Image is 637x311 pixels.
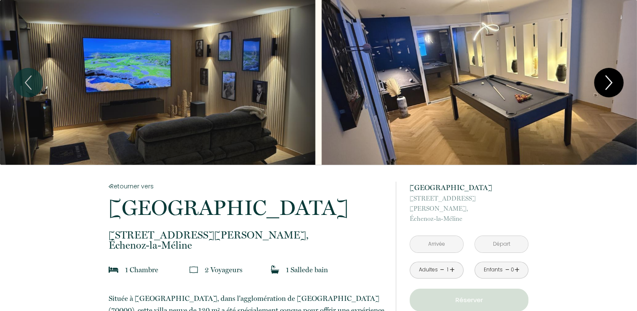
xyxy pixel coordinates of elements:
[109,182,385,191] a: Retourner vers
[410,193,528,214] span: [STREET_ADDRESS][PERSON_NAME],
[205,264,243,276] p: 2 Voyageur
[505,263,509,276] a: -
[514,263,520,276] a: +
[594,68,624,97] button: Next
[189,265,198,274] img: guests
[418,266,437,274] div: Adultes
[450,263,455,276] a: +
[440,263,445,276] a: -
[125,264,158,276] p: 1 Chambre
[410,236,463,252] input: Arrivée
[240,265,243,274] span: s
[510,266,514,274] div: 0
[109,230,385,250] p: Échenoz-la-Méline
[109,230,385,240] span: [STREET_ADDRESS][PERSON_NAME],
[445,266,450,274] div: 1
[286,264,328,276] p: 1 Salle de bain
[475,236,528,252] input: Départ
[13,68,43,97] button: Previous
[109,197,385,218] p: [GEOGRAPHIC_DATA]
[484,266,503,274] div: Enfants
[410,193,528,224] p: Échenoz-la-Méline
[413,295,525,305] p: Réserver
[410,182,528,193] p: [GEOGRAPHIC_DATA]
